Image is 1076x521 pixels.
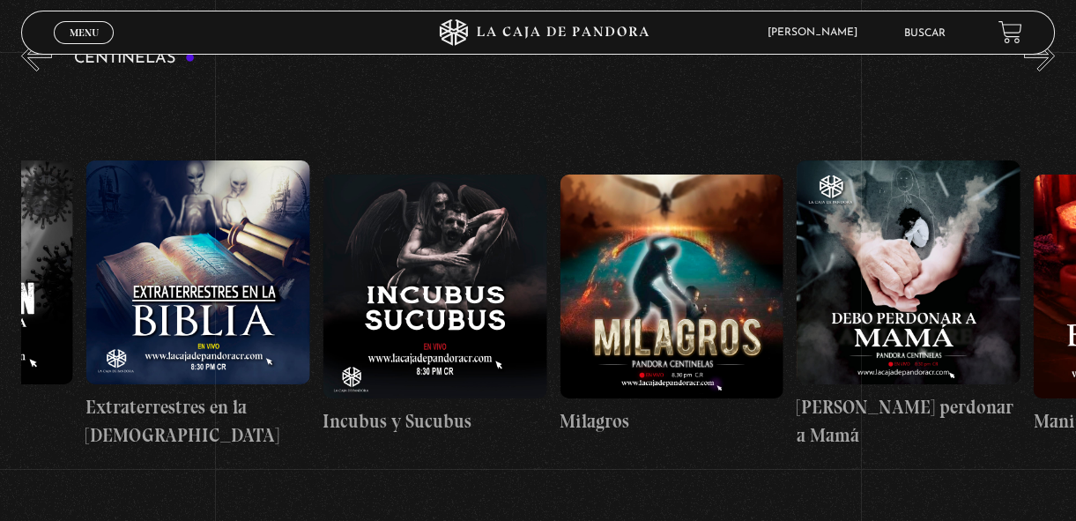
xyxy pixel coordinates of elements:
[74,50,195,67] h3: Centinelas
[86,393,310,449] h4: Extraterrestres en la [DEMOGRAPHIC_DATA]
[63,42,105,55] span: Cerrar
[1024,41,1055,71] button: Next
[323,407,547,435] h4: Incubus y Sucubus
[759,27,875,38] span: [PERSON_NAME]
[560,407,784,435] h4: Milagros
[904,28,946,39] a: Buscar
[21,41,52,71] button: Previous
[797,393,1020,449] h4: [PERSON_NAME] perdonar a Mamá
[70,27,99,38] span: Menu
[998,20,1022,44] a: View your shopping cart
